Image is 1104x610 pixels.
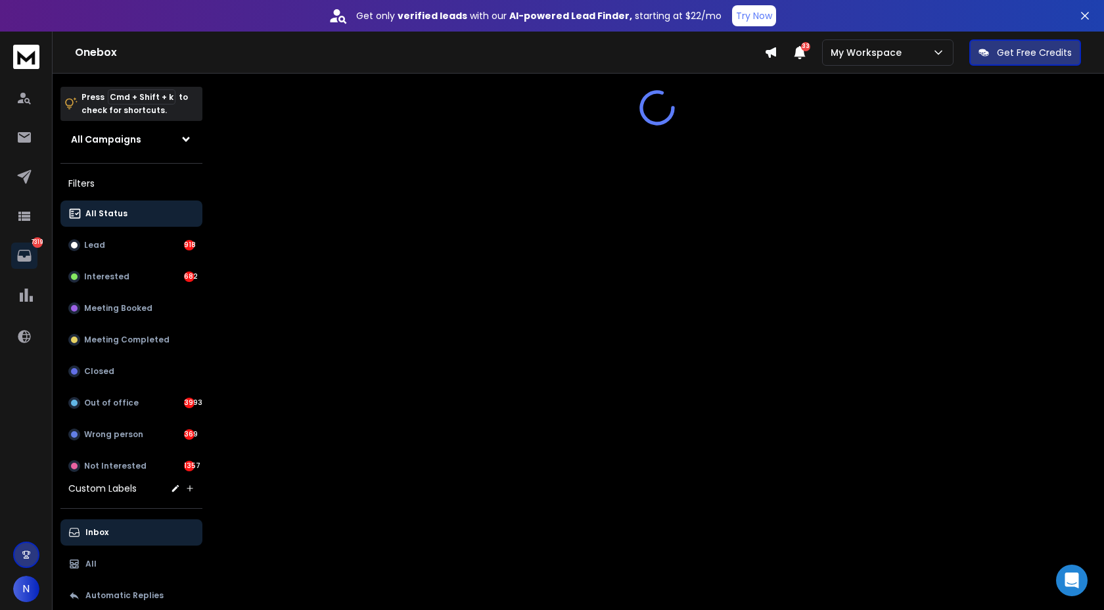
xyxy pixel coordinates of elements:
button: Try Now [732,5,776,26]
p: 7319 [32,237,43,248]
p: Interested [84,271,129,282]
p: Wrong person [84,429,143,440]
p: Get Free Credits [997,46,1072,59]
p: Try Now [736,9,772,22]
button: Not Interested1357 [60,453,202,479]
button: Automatic Replies [60,582,202,609]
button: Get Free Credits [969,39,1081,66]
p: Closed [84,366,114,377]
div: 682 [184,271,195,282]
h3: Filters [60,174,202,193]
p: Inbox [85,527,108,538]
div: Open Intercom Messenger [1056,565,1088,596]
button: Wrong person369 [60,421,202,448]
p: Press to check for shortcuts. [81,91,188,117]
button: Inbox [60,519,202,546]
button: All Status [60,200,202,227]
h1: Onebox [75,45,764,60]
button: Out of office3993 [60,390,202,416]
div: 3993 [184,398,195,408]
a: 7319 [11,243,37,269]
div: 1357 [184,461,195,471]
button: Interested682 [60,264,202,290]
button: Meeting Completed [60,327,202,353]
strong: AI-powered Lead Finder, [509,9,632,22]
p: Meeting Booked [84,303,152,314]
button: All [60,551,202,577]
div: 918 [184,240,195,250]
span: 33 [801,42,810,51]
img: logo [13,45,39,69]
p: Get only with our starting at $22/mo [356,9,722,22]
p: Out of office [84,398,139,408]
p: All [85,559,97,569]
p: All Status [85,208,127,219]
button: Closed [60,358,202,385]
p: My Workspace [831,46,907,59]
p: Lead [84,240,105,250]
h1: All Campaigns [71,133,141,146]
button: N [13,576,39,602]
p: Automatic Replies [85,590,164,601]
h3: Custom Labels [68,482,137,495]
p: Not Interested [84,461,147,471]
p: Meeting Completed [84,335,170,345]
button: Lead918 [60,232,202,258]
button: All Campaigns [60,126,202,152]
button: Meeting Booked [60,295,202,321]
div: 369 [184,429,195,440]
strong: verified leads [398,9,467,22]
span: Cmd + Shift + k [108,89,175,105]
